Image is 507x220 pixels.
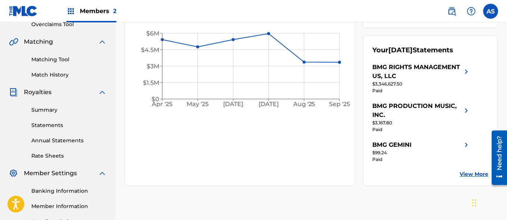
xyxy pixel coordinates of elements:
[24,37,53,46] span: Matching
[9,169,18,178] img: Member Settings
[31,71,107,79] a: Match History
[460,170,488,178] a: View More
[329,101,350,108] tspan: Sep '25
[483,4,498,19] div: User Menu
[462,140,471,149] img: right chevron icon
[146,30,159,37] tspan: $6M
[66,7,75,16] img: Top Rightsholders
[372,149,471,156] div: $99.24
[372,140,411,149] div: BMG GEMINI
[31,152,107,160] a: Rate Sheets
[372,87,471,94] div: Paid
[31,137,107,145] a: Annual Statements
[372,45,453,55] div: Your Statements
[372,102,471,133] a: BMG PRODUCTION MUSIC, INC.right chevron icon$3,167.80Paid
[470,184,507,220] iframe: Chat Widget
[388,46,413,54] span: [DATE]
[472,192,476,214] div: Drag
[9,37,18,46] img: Matching
[372,140,471,163] a: BMG GEMINIright chevron icon$99.24Paid
[486,128,507,188] iframe: Resource Center
[31,56,107,63] a: Matching Tool
[9,6,38,16] img: MLC Logo
[467,7,476,16] img: help
[98,88,107,97] img: expand
[462,102,471,120] img: right chevron icon
[31,21,107,28] a: Overclaims Tool
[223,101,243,108] tspan: [DATE]
[31,202,107,210] a: Member Information
[31,106,107,114] a: Summary
[372,63,462,81] div: BMG RIGHTS MANAGEMENT US, LLC
[24,169,77,178] span: Member Settings
[9,88,18,97] img: Royalties
[98,169,107,178] img: expand
[113,7,116,15] span: 2
[293,101,315,108] tspan: Aug '25
[444,4,459,19] a: Public Search
[372,102,462,120] div: BMG PRODUCTION MUSIC, INC.
[447,7,456,16] img: search
[372,156,471,163] div: Paid
[80,7,116,15] span: Members
[372,63,471,94] a: BMG RIGHTS MANAGEMENT US, LLCright chevron icon$3,346,627.50Paid
[31,121,107,129] a: Statements
[143,79,159,86] tspan: $1.5M
[141,46,159,53] tspan: $4.5M
[31,187,107,195] a: Banking Information
[152,101,173,108] tspan: Apr '25
[24,88,51,97] span: Royalties
[259,101,279,108] tspan: [DATE]
[462,63,471,81] img: right chevron icon
[147,63,159,70] tspan: $3M
[98,37,107,46] img: expand
[372,126,471,133] div: Paid
[372,81,471,87] div: $3,346,627.50
[151,96,159,103] tspan: $0
[187,101,209,108] tspan: May '25
[464,4,479,19] div: Help
[372,120,471,126] div: $3,167.80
